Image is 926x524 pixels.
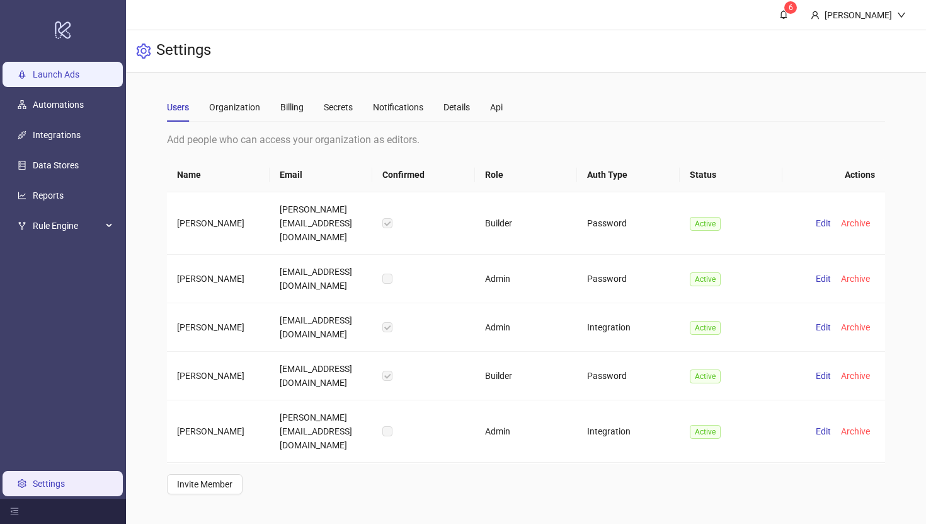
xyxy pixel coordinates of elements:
td: [EMAIL_ADDRESS][DOMAIN_NAME] [270,463,372,511]
span: menu-fold [10,507,19,516]
div: [PERSON_NAME] [820,8,897,22]
span: Active [690,425,721,439]
div: Api [490,100,503,114]
button: Edit [811,216,836,231]
th: Actions [782,158,885,192]
div: Add people who can access your organization as editors. [167,132,885,148]
span: Active [690,321,721,335]
span: Edit [816,426,831,436]
button: Edit [811,424,836,439]
button: Archive [836,216,875,231]
td: [PERSON_NAME] [167,400,270,463]
span: Active [690,217,721,231]
th: Confirmed [372,158,475,192]
td: [PERSON_NAME][EMAIL_ADDRESS][DOMAIN_NAME] [270,400,372,463]
th: Status [680,158,782,192]
th: Email [270,158,372,192]
td: Password [577,463,680,511]
span: Edit [816,274,831,284]
span: fork [18,221,26,230]
button: Edit [811,271,836,286]
td: [PERSON_NAME] [167,463,270,511]
td: Integration [577,400,680,463]
span: Edit [816,322,831,332]
td: Password [577,255,680,303]
td: [PERSON_NAME][EMAIL_ADDRESS][DOMAIN_NAME] [270,192,372,255]
span: down [897,11,906,20]
td: [EMAIL_ADDRESS][DOMAIN_NAME] [270,352,372,400]
a: Automations [33,100,84,110]
td: [EMAIL_ADDRESS][DOMAIN_NAME] [270,255,372,303]
h3: Settings [156,40,211,62]
div: Organization [209,100,260,114]
td: [PERSON_NAME] [167,303,270,352]
div: Users [167,100,189,114]
button: Invite Member [167,474,243,494]
td: [PERSON_NAME] [167,352,270,400]
span: Invite Member [177,479,232,489]
span: Rule Engine [33,213,102,238]
span: 6 [789,3,793,12]
td: Password [577,352,680,400]
span: bell [779,10,788,19]
td: Admin [475,400,578,463]
td: [EMAIL_ADDRESS][DOMAIN_NAME] [270,303,372,352]
span: Archive [841,322,870,332]
span: Active [690,272,721,286]
td: [PERSON_NAME] [167,192,270,255]
span: Archive [841,274,870,284]
td: [PERSON_NAME] [167,255,270,303]
a: Launch Ads [33,69,79,79]
a: Settings [33,479,65,489]
span: Archive [841,371,870,381]
div: Secrets [324,100,353,114]
div: Notifications [373,100,423,114]
a: Reports [33,190,64,201]
div: Billing [280,100,304,114]
a: Integrations [33,130,81,140]
button: Archive [836,368,875,383]
div: Details [443,100,470,114]
span: Edit [816,371,831,381]
td: Builder [475,352,578,400]
button: Archive [836,320,875,335]
span: Edit [816,218,831,228]
button: Archive [836,424,875,439]
button: Archive [836,271,875,286]
td: Admin [475,255,578,303]
th: Auth Type [577,158,680,192]
span: Archive [841,426,870,436]
th: Role [475,158,578,192]
span: user [811,11,820,20]
a: Data Stores [33,160,79,170]
span: setting [136,44,151,59]
button: Edit [811,320,836,335]
td: Integration [577,303,680,352]
span: Archive [841,218,870,228]
th: Name [167,158,270,192]
button: Edit [811,368,836,383]
sup: 6 [784,1,797,14]
span: Active [690,370,721,383]
td: Admin [475,463,578,511]
td: Password [577,192,680,255]
td: Admin [475,303,578,352]
td: Builder [475,192,578,255]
